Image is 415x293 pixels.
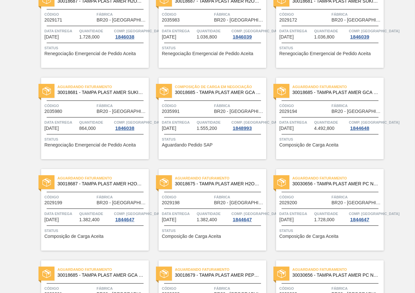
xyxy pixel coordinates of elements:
[214,285,265,292] span: Fábrica
[279,210,313,217] span: Data entrega
[57,90,144,95] span: 30018681 - TAMPA PLAST AMER SUKITA S/LINER
[214,109,265,114] span: BR20 - Sapucaia
[231,34,253,39] div: 1846039
[44,234,103,239] span: Composição de Carga Aceita
[266,169,384,251] a: statusAguardando Faturamento30030656 - TAMPA PLAST AMER PC NIV24Código2029200FábricaBR20 - [GEOGR...
[214,200,265,205] span: BR20 - Sapucaia
[114,119,147,131] a: Comp. [GEOGRAPHIC_DATA]1846038
[197,35,217,39] span: 1.036,800
[114,28,147,39] a: Comp. [GEOGRAPHIC_DATA]1846038
[44,194,95,200] span: Código
[79,126,96,131] span: 864,000
[149,78,266,159] a: statusComposição de Carga em Negociação30018685 - TAMPA PLAST AMER GCA S/LINERCódigo2035991Fábric...
[44,102,95,109] span: Código
[331,18,382,23] span: BR20 - Sapucaia
[349,126,370,131] div: 1844648
[79,217,100,222] span: 1.382,400
[44,119,78,126] span: Data entrega
[97,11,147,18] span: Fábrica
[44,35,59,39] span: 01/10/2025
[162,51,253,56] span: Renegociação Emergencial de Pedido Aceita
[114,210,164,217] span: Comp. Carga
[175,90,261,95] span: 30018685 - TAMPA PLAST AMER GCA S/LINER
[214,11,265,18] span: Fábrica
[149,169,266,251] a: statusAguardando Faturamento30018675 - TAMPA PLAST AMER H2OH LIMONETO S/LINERCódigo2029198Fábrica...
[279,51,371,56] span: Renegociação Emergencial de Pedido Aceita
[57,273,144,278] span: 30018685 - TAMPA PLAST AMER GCA S/LINER
[44,227,147,234] span: Status
[114,210,147,222] a: Comp. [GEOGRAPHIC_DATA]1844647
[160,270,168,278] img: status
[114,126,135,131] div: 1846038
[231,210,265,222] a: Comp. [GEOGRAPHIC_DATA]1844647
[162,102,212,109] span: Código
[175,175,266,181] span: Aguardando Faturamento
[279,200,297,205] span: 2029200
[331,200,382,205] span: BR20 - Sapucaia
[160,178,168,187] img: status
[162,45,265,51] span: Status
[162,119,195,126] span: Data entrega
[231,119,282,126] span: Comp. Carga
[114,28,164,34] span: Comp. Carga
[162,194,212,200] span: Código
[162,109,180,114] span: 2035991
[331,11,382,18] span: Fábrica
[331,285,382,292] span: Fábrica
[162,227,265,234] span: Status
[114,217,135,222] div: 1844647
[292,181,378,186] span: 30030656 - TAMPA PLAST AMER PC NIV24
[31,78,149,159] a: statusAguardando Faturamento30018681 - TAMPA PLAST AMER SUKITA S/LINERCódigo2035980FábricaBR20 - ...
[214,102,265,109] span: Fábrica
[279,18,297,23] span: 2029172
[31,169,149,251] a: statusAguardando Faturamento30018687 - TAMPA PLAST AMER H2OH LIMAO S/LINERCódigo2029199FábricaBR2...
[279,28,313,34] span: Data entrega
[162,28,195,34] span: Data entrega
[44,136,147,143] span: Status
[162,200,180,205] span: 2029198
[79,119,113,126] span: Quantidade
[279,285,330,292] span: Código
[162,35,176,39] span: 01/10/2025
[162,11,212,18] span: Código
[231,119,265,131] a: Comp. [GEOGRAPHIC_DATA]1848993
[214,18,265,23] span: BR20 - Sapucaia
[266,78,384,159] a: statusAguardando Faturamento30018685 - TAMPA PLAST AMER GCA S/LINERCódigo2029194FábricaBR20 - [GE...
[279,194,330,200] span: Código
[197,126,217,131] span: 1.555,200
[314,210,347,217] span: Quantidade
[314,217,334,222] span: 1.728,000
[79,28,113,34] span: Quantidade
[292,266,384,273] span: Aguardando Faturamento
[175,273,261,278] span: 30018679 - TAMPA PLAST AMER PEPSI ZERO S/LINER
[314,119,347,126] span: Quantidade
[175,84,266,90] span: Composição de Carga em Negociação
[349,210,399,217] span: Comp. Carga
[279,102,330,109] span: Código
[162,18,180,23] span: 2035983
[197,28,230,34] span: Quantidade
[57,175,149,181] span: Aguardando Faturamento
[279,217,294,222] span: 22/10/2025
[279,11,330,18] span: Código
[279,227,382,234] span: Status
[97,194,147,200] span: Fábrica
[162,210,195,217] span: Data entrega
[231,217,253,222] div: 1844647
[44,28,78,34] span: Data entrega
[97,18,147,23] span: BR20 - Sapucaia
[279,126,294,131] span: 09/10/2025
[231,210,282,217] span: Comp. Carga
[44,126,59,131] span: 01/10/2025
[292,175,384,181] span: Aguardando Faturamento
[231,126,253,131] div: 1848993
[279,136,382,143] span: Status
[44,51,136,56] span: Renegociação Emergencial de Pedido Aceita
[44,143,136,147] span: Renegociação Emergencial de Pedido Aceita
[79,35,100,39] span: 1.728,000
[331,194,382,200] span: Fábrica
[231,28,282,34] span: Comp. Carga
[279,35,294,39] span: 01/10/2025
[331,102,382,109] span: Fábrica
[162,126,176,131] span: 01/10/2025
